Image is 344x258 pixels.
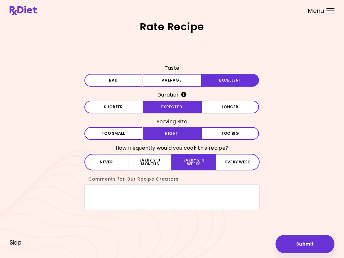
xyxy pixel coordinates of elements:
[84,74,142,87] button: Bad
[10,239,22,246] button: Skip
[181,92,187,97] i: Info
[84,143,260,153] h3: How frequently would you cook this recipe?
[84,127,142,140] button: Too small
[308,8,324,14] span: Menu
[84,63,260,73] h3: Taste
[143,127,201,140] button: Right
[172,154,216,170] button: Every 2-3 weeks
[10,6,37,15] img: RxDiet
[128,154,172,170] button: Every 2-3 months
[10,22,334,32] h2: Rate Recipe
[84,101,142,113] button: Shorter
[84,90,260,100] h3: Duration
[216,154,260,170] button: Every week
[201,101,259,113] button: Longer
[201,127,259,140] button: Too big
[84,154,128,170] button: Never
[102,132,125,135] span: Too small
[84,117,260,127] h3: Serving Size
[143,74,201,87] button: Average
[221,132,239,135] span: Too big
[84,176,179,182] label: Comments for Our Recipe Creators
[201,74,259,87] button: Excellent
[276,235,334,253] button: Submit
[143,101,201,113] button: Expected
